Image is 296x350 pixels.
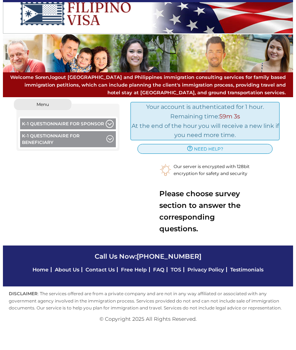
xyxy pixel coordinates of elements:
[20,131,116,149] button: K-1 Questionnaire for Beneficiary
[130,102,280,140] div: Your account is authenticated for 1 hour. Remaining time: At the end of the hour you will receive...
[153,266,164,273] a: FAQ
[10,73,66,81] span: Welcome Soren,
[3,290,293,311] p: : The services offered are from a private company and are not in any way affiliated or associated...
[55,266,79,273] a: About Us
[33,266,49,273] a: Home
[9,291,38,296] strong: DISCLAIMER
[10,73,286,96] span: [GEOGRAPHIC_DATA] and Philippines immigration consulting services for family based immigration pe...
[194,145,223,152] span: need help?
[171,266,181,273] a: TOS
[137,252,201,260] a: [PHONE_NUMBER]
[14,98,72,111] button: Menu
[86,266,115,273] a: Contact Us
[20,118,116,131] button: K-1 Questionnaire for Sponsor
[121,266,147,273] a: Free Help
[230,266,263,273] a: Testimonials
[187,266,224,273] a: Privacy Policy
[95,252,201,260] span: Call Us Now:
[159,188,251,235] b: Please choose survey section to answer the corresponding questions.
[219,113,240,120] span: 59m 3s
[50,74,66,80] a: logout
[37,102,49,107] span: Menu
[3,315,293,323] p: © Copyright 2025 All Rights Reserved.
[137,144,273,154] a: need help?
[174,163,251,177] span: Our server is encrypted with 128bit encryption for safety and security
